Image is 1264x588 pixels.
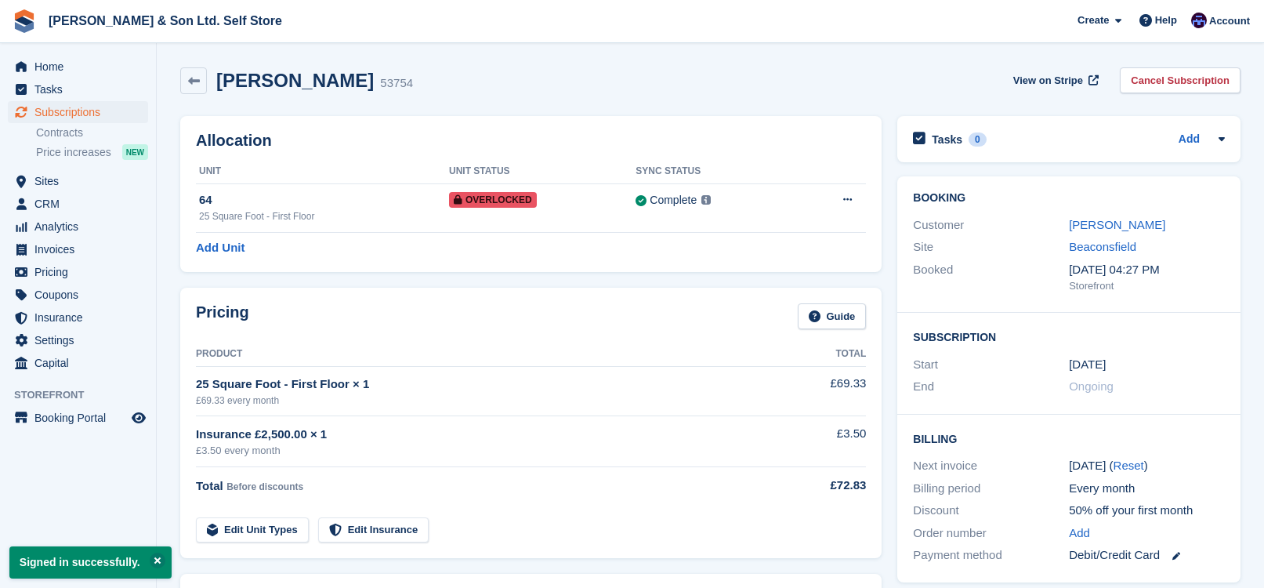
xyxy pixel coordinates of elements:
td: £3.50 [777,416,866,467]
div: 25 Square Foot - First Floor [199,209,449,223]
div: Debit/Credit Card [1069,546,1225,564]
div: Billing period [913,480,1069,498]
img: stora-icon-8386f47178a22dfd0bd8f6a31ec36ba5ce8667c1dd55bd0f319d3a0aa187defe.svg [13,9,36,33]
span: Settings [34,329,129,351]
img: Josey Kitching [1191,13,1207,28]
span: Home [34,56,129,78]
a: menu [8,261,148,283]
span: CRM [34,193,129,215]
span: Storefront [14,387,156,403]
a: menu [8,101,148,123]
div: Booked [913,261,1069,294]
a: Edit Unit Types [196,517,309,543]
img: icon-info-grey-7440780725fd019a000dd9b08b2336e03edf1995a4989e88bcd33f0948082b44.svg [701,195,711,205]
th: Unit [196,159,449,184]
a: menu [8,56,148,78]
div: 25 Square Foot - First Floor × 1 [196,376,777,394]
a: Cancel Subscription [1120,67,1240,93]
div: Start [913,356,1069,374]
span: Pricing [34,261,129,283]
span: Price increases [36,145,111,160]
p: Signed in successfully. [9,546,172,579]
h2: [PERSON_NAME] [216,70,374,91]
a: Add Unit [196,239,244,257]
th: Sync Status [636,159,796,184]
div: Customer [913,216,1069,234]
span: Booking Portal [34,407,129,429]
a: Beaconsfield [1069,240,1136,253]
a: menu [8,329,148,351]
td: £69.33 [777,366,866,416]
a: menu [8,407,148,429]
span: View on Stripe [1013,73,1083,89]
span: Help [1155,13,1177,28]
div: 53754 [380,74,413,93]
div: Next invoice [913,457,1069,475]
div: Insurance £2,500.00 × 1 [196,426,777,444]
a: Contracts [36,125,148,140]
h2: Tasks [932,132,962,147]
div: Complete [650,192,697,209]
div: NEW [122,144,148,160]
div: £69.33 every month [196,394,777,408]
a: Reset [1114,459,1144,472]
div: £72.83 [777,477,866,495]
a: [PERSON_NAME] & Son Ltd. Self Store [42,8,288,34]
th: Product [196,342,777,367]
span: Capital [34,352,129,374]
a: menu [8,238,148,260]
a: menu [8,216,148,238]
span: Coupons [34,284,129,306]
div: [DATE] ( ) [1069,457,1225,475]
span: Overlocked [449,192,537,208]
a: menu [8,307,148,328]
div: Discount [913,502,1069,520]
span: Total [196,479,223,492]
a: View on Stripe [1007,67,1102,93]
a: Price increases NEW [36,143,148,161]
a: Preview store [129,408,148,427]
a: menu [8,352,148,374]
h2: Pricing [196,303,249,329]
span: Analytics [34,216,129,238]
div: 64 [199,191,449,209]
span: Tasks [34,78,129,100]
a: Add [1069,524,1090,543]
a: menu [8,193,148,215]
th: Total [777,342,866,367]
div: Order number [913,524,1069,543]
span: Insurance [34,307,129,328]
span: Ongoing [1069,379,1114,393]
th: Unit Status [449,159,636,184]
a: Add [1179,131,1200,149]
h2: Allocation [196,132,866,150]
a: menu [8,170,148,192]
h2: Subscription [913,328,1225,344]
h2: Billing [913,430,1225,446]
div: £3.50 every month [196,443,777,459]
div: Storefront [1069,278,1225,294]
h2: Booking [913,192,1225,205]
div: 50% off your first month [1069,502,1225,520]
span: Sites [34,170,129,192]
div: Site [913,238,1069,256]
span: Before discounts [226,481,303,492]
a: menu [8,78,148,100]
a: Edit Insurance [318,517,429,543]
span: Invoices [34,238,129,260]
div: Every month [1069,480,1225,498]
a: [PERSON_NAME] [1069,218,1165,231]
div: End [913,378,1069,396]
time: 2024-09-20 00:00:00 UTC [1069,356,1106,374]
div: [DATE] 04:27 PM [1069,261,1225,279]
a: Guide [798,303,867,329]
span: Subscriptions [34,101,129,123]
a: menu [8,284,148,306]
div: Payment method [913,546,1069,564]
span: Create [1077,13,1109,28]
div: 0 [969,132,987,147]
span: Account [1209,13,1250,29]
